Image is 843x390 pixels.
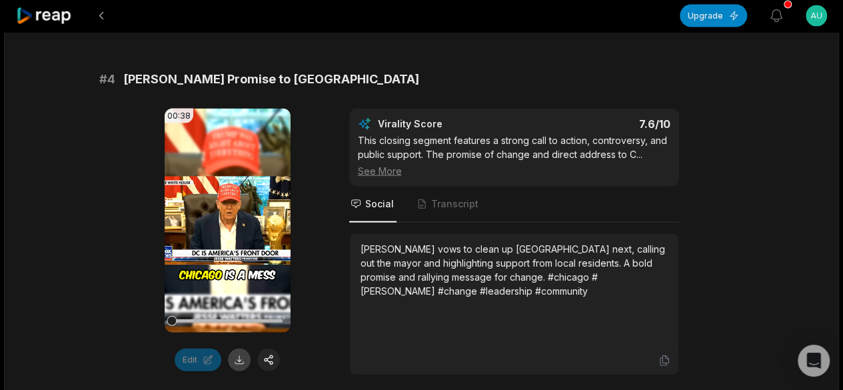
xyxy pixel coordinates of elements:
div: Virality Score [378,117,521,131]
div: This closing segment features a strong call to action, controversy, and public support. The promi... [358,133,670,178]
span: Transcript [431,197,478,211]
span: [PERSON_NAME] Promise to [GEOGRAPHIC_DATA] [123,70,419,89]
div: Open Intercom Messenger [798,345,830,377]
nav: Tabs [349,187,679,223]
span: Social [365,197,394,211]
div: [PERSON_NAME] vows to clean up [GEOGRAPHIC_DATA] next, calling out the mayor and highlighting sup... [361,242,668,298]
div: 7.6 /10 [527,117,670,131]
span: # 4 [99,70,115,89]
button: Upgrade [680,5,747,27]
video: Your browser does not support mp4 format. [165,109,291,333]
button: Edit [175,349,221,371]
div: See More [358,164,670,178]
